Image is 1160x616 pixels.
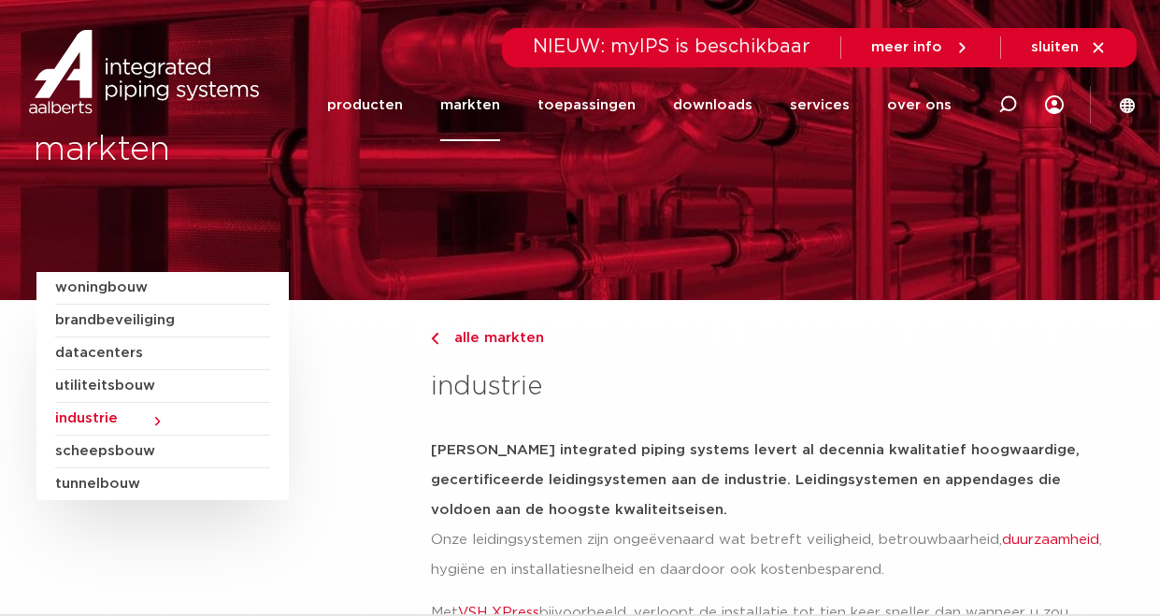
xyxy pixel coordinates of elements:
[431,436,1124,525] h5: [PERSON_NAME] integrated piping systems levert al decennia kwalitatief hoogwaardige, gecertificee...
[1031,40,1079,54] span: sluiten
[431,525,1124,585] p: Onze leidingsystemen zijn ongeëvenaard wat betreft veiligheid, betrouwbaarheid, , hygiëne en inst...
[537,69,636,141] a: toepassingen
[673,69,752,141] a: downloads
[327,69,403,141] a: producten
[440,69,500,141] a: markten
[431,333,438,345] img: chevron-right.svg
[55,305,270,337] a: brandbeveiliging
[871,39,970,56] a: meer info
[55,272,270,305] a: woningbouw
[443,331,544,345] span: alle markten
[431,368,1124,406] h3: industrie
[55,337,270,370] a: datacenters
[55,468,270,500] a: tunnelbouw
[887,69,952,141] a: over ons
[1002,533,1099,547] a: duurzaamheid
[431,327,1124,350] a: alle markten
[1031,39,1107,56] a: sluiten
[55,370,270,403] a: utiliteitsbouw
[55,403,270,436] a: industrie
[327,69,952,141] nav: Menu
[34,128,571,173] h2: markten
[871,40,942,54] span: meer info
[533,37,810,56] span: NIEUW: myIPS is beschikbaar
[1045,67,1064,142] div: my IPS
[55,436,270,468] a: scheepsbouw
[790,69,850,141] a: services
